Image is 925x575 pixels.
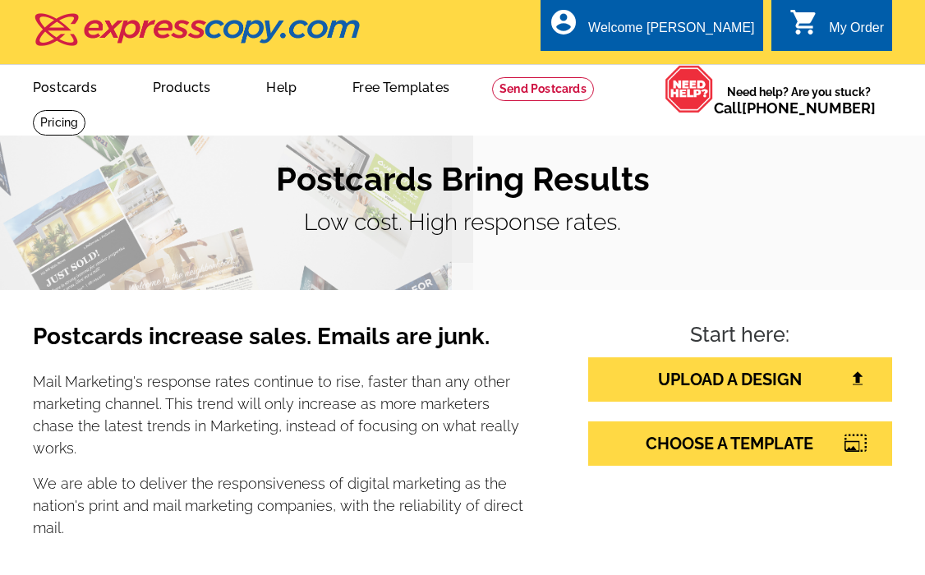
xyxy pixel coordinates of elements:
p: Mail Marketing's response rates continue to rise, faster than any other marketing channel. This t... [33,370,524,459]
i: shopping_cart [789,7,819,37]
h4: Start here: [588,323,892,351]
a: shopping_cart My Order [789,18,884,39]
a: [PHONE_NUMBER] [742,99,876,117]
a: CHOOSE A TEMPLATE [588,421,892,466]
div: My Order [829,21,884,44]
a: Products [127,67,237,105]
span: Need help? Are you stuck? [714,84,884,117]
h3: Postcards increase sales. Emails are junk. [33,323,524,364]
i: account_circle [549,7,578,37]
a: UPLOAD A DESIGN [588,357,892,402]
a: Postcards [7,67,123,105]
div: Welcome [PERSON_NAME] [588,21,754,44]
p: Low cost. High response rates. [33,205,892,240]
p: We are able to deliver the responsiveness of digital marketing as the nation's print and mail mar... [33,472,524,539]
img: help [665,65,714,113]
span: Call [714,99,876,117]
a: Free Templates [326,67,476,105]
a: Help [240,67,323,105]
h1: Postcards Bring Results [33,159,892,199]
